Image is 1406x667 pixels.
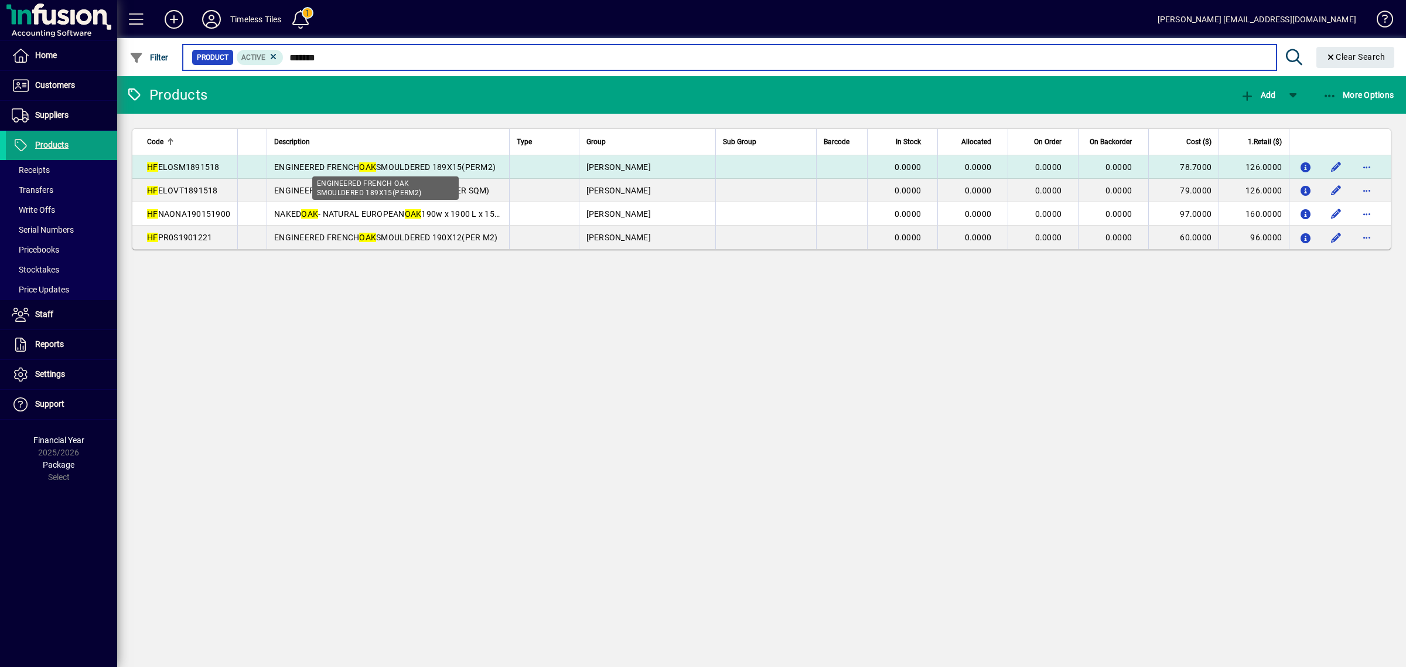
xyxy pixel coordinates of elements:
[35,140,69,149] span: Products
[723,135,809,148] div: Sub Group
[586,135,708,148] div: Group
[1240,90,1275,100] span: Add
[12,285,69,294] span: Price Updates
[6,200,117,220] a: Write Offs
[6,101,117,130] a: Suppliers
[6,71,117,100] a: Customers
[35,339,64,349] span: Reports
[147,162,220,172] span: ELOSM1891518
[1105,209,1132,219] span: 0.0000
[1327,158,1346,176] button: Edit
[723,135,756,148] span: Sub Group
[12,205,55,215] span: Write Offs
[147,135,163,148] span: Code
[1035,186,1062,195] span: 0.0000
[12,245,59,254] span: Pricebooks
[147,209,230,219] span: NAONA190151900
[12,165,50,175] span: Receipts
[586,233,651,242] span: [PERSON_NAME]
[6,220,117,240] a: Serial Numbers
[1357,205,1376,223] button: More options
[274,135,502,148] div: Description
[1148,202,1219,226] td: 97.0000
[129,53,169,62] span: Filter
[1357,158,1376,176] button: More options
[12,225,74,234] span: Serial Numbers
[197,52,228,63] span: Product
[12,265,59,274] span: Stocktakes
[517,135,572,148] div: Type
[6,180,117,200] a: Transfers
[274,162,496,172] span: ENGINEERED FRENCH SMOULDERED 189X15(PERM2)
[6,360,117,389] a: Settings
[6,260,117,280] a: Stocktakes
[35,309,53,319] span: Staff
[586,162,651,172] span: [PERSON_NAME]
[147,233,158,242] em: HF
[586,209,651,219] span: [PERSON_NAME]
[895,162,922,172] span: 0.0000
[35,110,69,120] span: Suppliers
[6,300,117,329] a: Staff
[1148,155,1219,179] td: 78.7000
[274,135,310,148] span: Description
[1086,135,1142,148] div: On Backorder
[895,186,922,195] span: 0.0000
[1357,181,1376,200] button: More options
[127,47,172,68] button: Filter
[35,50,57,60] span: Home
[517,135,532,148] span: Type
[301,209,318,219] em: OAK
[6,390,117,419] a: Support
[1035,162,1062,172] span: 0.0000
[1357,228,1376,247] button: More options
[824,135,860,148] div: Barcode
[896,135,921,148] span: In Stock
[1368,2,1391,40] a: Knowledge Base
[1186,135,1212,148] span: Cost ($)
[274,233,497,242] span: ENGINEERED FRENCH SMOULDERED 190X12(PER M2)
[6,240,117,260] a: Pricebooks
[147,209,158,219] em: HF
[1327,205,1346,223] button: Edit
[6,280,117,300] a: Price Updates
[405,209,422,219] em: OAK
[1158,10,1356,29] div: [PERSON_NAME] [EMAIL_ADDRESS][DOMAIN_NAME]
[895,233,922,242] span: 0.0000
[965,162,992,172] span: 0.0000
[1219,226,1289,249] td: 96.0000
[35,369,65,379] span: Settings
[126,86,207,104] div: Products
[1148,179,1219,202] td: 79.0000
[1105,162,1132,172] span: 0.0000
[1035,209,1062,219] span: 0.0000
[6,160,117,180] a: Receipts
[274,209,610,219] span: NAKED - NATURAL EUROPEAN 190w x 1900 L x 15m Thick 4mm top (m2)must be
[274,186,490,195] span: ENGINEERED FRENCH VINTAGE 189 X 15 (PER SQM)
[586,135,606,148] span: Group
[1326,52,1385,62] span: Clear Search
[965,233,992,242] span: 0.0000
[12,185,53,195] span: Transfers
[359,162,376,172] em: OAK
[147,162,158,172] em: HF
[155,9,193,30] button: Add
[1237,84,1278,106] button: Add
[965,209,992,219] span: 0.0000
[237,50,284,65] mat-chip: Activation Status: Active
[1320,84,1397,106] button: More Options
[961,135,991,148] span: Allocated
[312,176,459,200] div: ENGINEERED FRENCH OAK SMOULDERED 189X15(PERM2)
[1219,179,1289,202] td: 126.0000
[230,10,281,29] div: Timeless Tiles
[945,135,1002,148] div: Allocated
[241,53,265,62] span: Active
[147,186,158,195] em: HF
[147,233,212,242] span: PR0S1901221
[1327,228,1346,247] button: Edit
[1034,135,1062,148] span: On Order
[1219,202,1289,226] td: 160.0000
[1219,155,1289,179] td: 126.0000
[895,209,922,219] span: 0.0000
[1148,226,1219,249] td: 60.0000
